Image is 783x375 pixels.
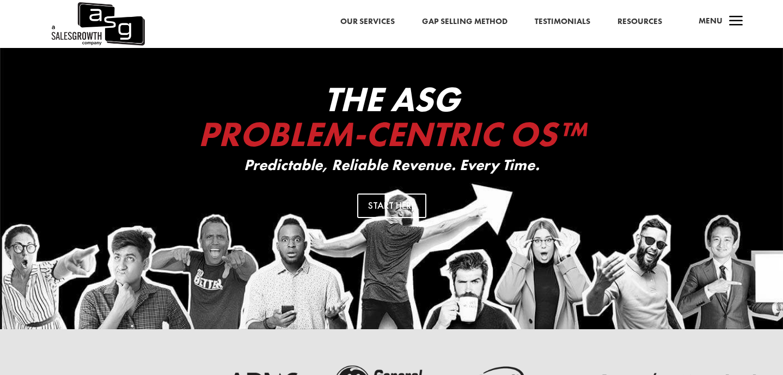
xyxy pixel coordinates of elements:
[725,11,747,33] span: a
[357,193,426,218] a: Start Here
[198,112,585,156] span: Problem-Centric OS™
[617,15,662,29] a: Resources
[174,82,609,157] h2: The ASG
[340,15,395,29] a: Our Services
[422,15,507,29] a: Gap Selling Method
[535,15,590,29] a: Testimonials
[174,157,609,174] p: Predictable, Reliable Revenue. Every Time.
[699,15,723,26] span: Menu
